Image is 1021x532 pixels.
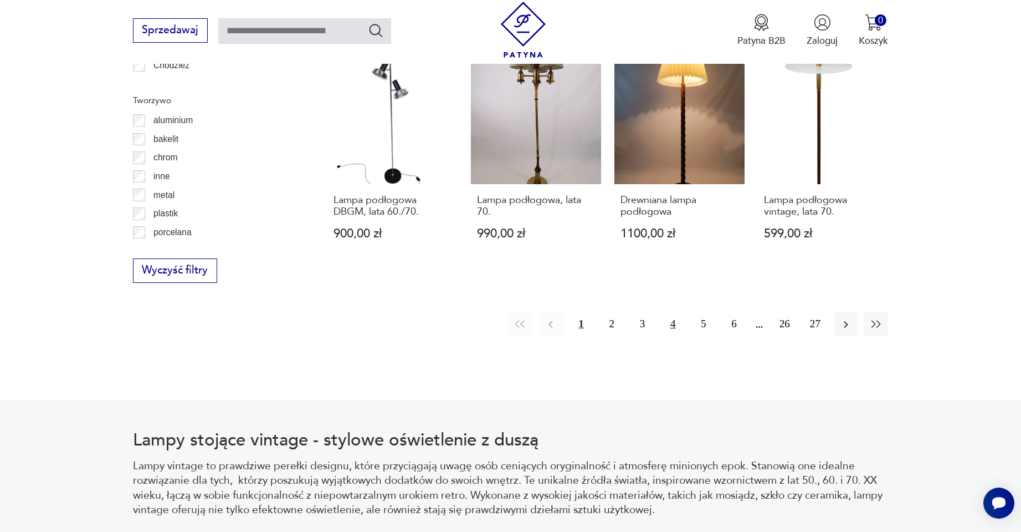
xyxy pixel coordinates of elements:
button: 6 [722,312,746,336]
button: 27 [803,312,827,336]
p: Koszyk [859,34,888,47]
p: Ćmielów [153,77,187,91]
button: 2 [600,312,624,336]
p: 599,00 zł [764,228,882,240]
button: 1 [569,312,593,336]
h2: Lampy stojące vintage - stylowe oświetlenie z duszą [133,432,889,448]
a: Lampa podłogowa vintage, lata 70.Lampa podłogowa vintage, lata 70.599,00 zł [758,54,888,266]
button: 5 [691,312,715,336]
button: Wyczyść filtry [133,259,217,283]
img: Ikona medalu [753,14,770,31]
div: 0 [875,14,886,26]
p: 1100,00 zł [620,228,738,240]
p: inne [153,169,170,184]
p: porcelana [153,225,192,240]
p: 990,00 zł [477,228,595,240]
button: 26 [773,312,797,336]
p: Zaloguj [807,34,838,47]
p: aluminium [153,113,193,128]
h3: Lampa podłogowa vintage, lata 70. [764,195,882,217]
p: Chodzież [153,58,189,73]
p: Lampy vintage to prawdziwe perełki designu, które przyciągają uwagę osób ceniących oryginalność i... [133,459,889,518]
button: Patyna B2B [737,14,786,47]
p: chrom [153,150,177,165]
img: Ikona koszyka [865,14,882,31]
a: Lampa podłogowa DBGM, lata 60./70.Lampa podłogowa DBGM, lata 60./70.900,00 zł [327,54,458,266]
p: Patyna B2B [737,34,786,47]
iframe: Smartsupp widget button [983,488,1014,519]
button: 4 [661,312,685,336]
p: metal [153,188,175,202]
h3: Lampa podłogowa, lata 70. [477,195,595,217]
button: 0Koszyk [859,14,888,47]
button: Szukaj [368,22,384,38]
button: Sprzedawaj [133,18,208,43]
h3: Lampa podłogowa DBGM, lata 60./70. [334,195,452,217]
p: 900,00 zł [334,228,452,240]
a: Ikona medaluPatyna B2B [737,14,786,47]
button: Zaloguj [807,14,838,47]
p: plastik [153,206,178,221]
a: Sprzedawaj [133,27,208,36]
a: Drewniana lampa podłogowaDrewniana lampa podłogowa1100,00 zł [614,54,745,266]
img: Ikonka użytkownika [814,14,831,31]
p: Tworzywo [133,93,296,108]
a: Lampa podłogowa, lata 70.Lampa podłogowa, lata 70.990,00 zł [471,54,601,266]
img: Patyna - sklep z meblami i dekoracjami vintage [495,2,551,58]
p: bakelit [153,132,178,146]
button: 3 [630,312,654,336]
h3: Drewniana lampa podłogowa [620,195,738,217]
p: porcelit [153,244,181,258]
